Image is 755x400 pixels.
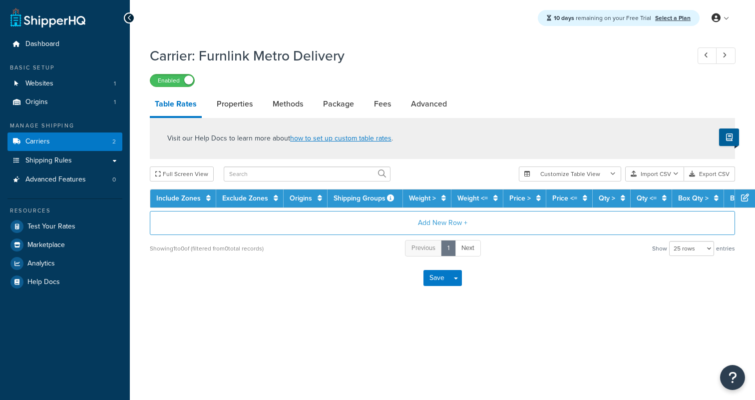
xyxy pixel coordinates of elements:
button: Open Resource Center [720,365,745,390]
span: 2 [112,137,116,146]
div: Showing 1 to 0 of (filtered from 0 total records) [150,241,264,255]
a: Price > [509,193,531,203]
span: Previous [411,243,435,252]
a: Advanced [406,92,452,116]
a: Websites1 [7,74,122,93]
span: Show [652,241,667,255]
li: Carriers [7,132,122,151]
span: entries [716,241,735,255]
div: Basic Setup [7,63,122,72]
button: Full Screen View [150,166,214,181]
a: Select a Plan [655,13,691,22]
a: Table Rates [150,92,202,118]
th: Shipping Groups [328,189,403,207]
a: Help Docs [7,273,122,291]
p: Visit our Help Docs to learn more about . [167,133,393,144]
a: Origins [290,193,312,203]
span: 0 [112,175,116,184]
a: Advanced Features0 [7,170,122,189]
span: 1 [114,79,116,88]
span: Marketplace [27,241,65,249]
span: Advanced Features [25,175,86,184]
a: Weight > [409,193,436,203]
span: 1 [114,98,116,106]
a: Fees [369,92,396,116]
a: Test Your Rates [7,217,122,235]
a: Box Qty > [678,193,709,203]
strong: 10 days [554,13,574,22]
h1: Carrier: Furnlink Metro Delivery [150,46,679,65]
span: Help Docs [27,278,60,286]
span: Next [461,243,474,252]
a: Dashboard [7,35,122,53]
button: Add New Row + [150,211,735,235]
a: Marketplace [7,236,122,254]
span: Dashboard [25,40,59,48]
li: Websites [7,74,122,93]
a: 1 [441,240,456,256]
a: Weight <= [457,193,488,203]
a: Next Record [716,47,736,64]
a: Next [455,240,481,256]
li: Advanced Features [7,170,122,189]
a: Qty > [599,193,615,203]
a: Exclude Zones [222,193,268,203]
span: remaining on your Free Trial [554,13,653,22]
a: Previous Record [698,47,717,64]
li: Origins [7,93,122,111]
span: Carriers [25,137,50,146]
button: Save [423,270,450,286]
span: Analytics [27,259,55,268]
span: Shipping Rules [25,156,72,165]
a: how to set up custom table rates [290,133,391,143]
a: Methods [268,92,308,116]
a: Origins1 [7,93,122,111]
span: Origins [25,98,48,106]
button: Import CSV [625,166,684,181]
button: Show Help Docs [719,128,739,146]
input: Search [224,166,390,181]
a: Include Zones [156,193,201,203]
span: Test Your Rates [27,222,75,231]
a: Analytics [7,254,122,272]
button: Customize Table View [519,166,621,181]
a: Price <= [552,193,577,203]
a: Properties [212,92,258,116]
span: Websites [25,79,53,88]
div: Manage Shipping [7,121,122,130]
div: Resources [7,206,122,215]
label: Enabled [150,74,194,86]
button: Export CSV [684,166,735,181]
a: Previous [405,240,442,256]
a: Package [318,92,359,116]
a: Shipping Rules [7,151,122,170]
a: Carriers2 [7,132,122,151]
a: Qty <= [637,193,657,203]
